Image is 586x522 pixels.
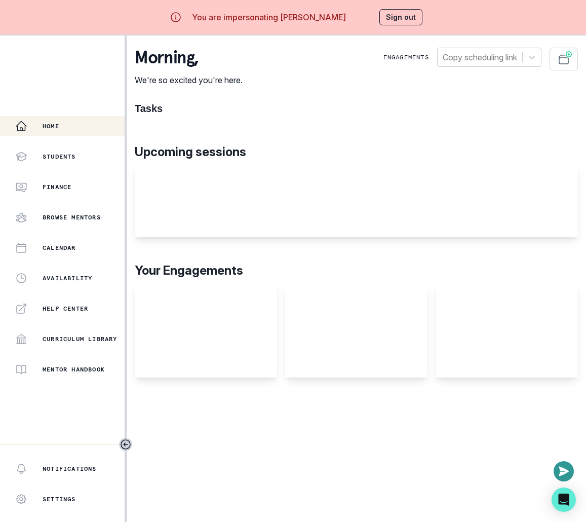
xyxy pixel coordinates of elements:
[43,465,97,473] p: Notifications
[135,262,578,280] p: Your Engagements
[192,11,346,23] p: You are impersonating [PERSON_NAME]
[43,305,88,313] p: Help Center
[43,335,118,343] p: Curriculum Library
[135,143,578,161] p: Upcoming sessions
[135,48,243,68] p: morning ,
[43,274,92,282] p: Availability
[383,53,433,61] p: Engagements:
[135,74,243,86] p: We're so excited you're here.
[550,48,578,70] button: Schedule Sessions
[552,488,576,512] div: Open Intercom Messenger
[379,9,422,25] button: Sign out
[43,122,59,130] p: Home
[43,244,76,252] p: Calendar
[43,213,101,221] p: Browse Mentors
[43,365,105,374] p: Mentor Handbook
[43,495,76,503] p: Settings
[43,153,76,161] p: Students
[554,461,574,481] button: Open or close messaging widget
[43,183,71,191] p: Finance
[135,102,578,115] h1: Tasks
[119,438,132,451] button: Toggle sidebar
